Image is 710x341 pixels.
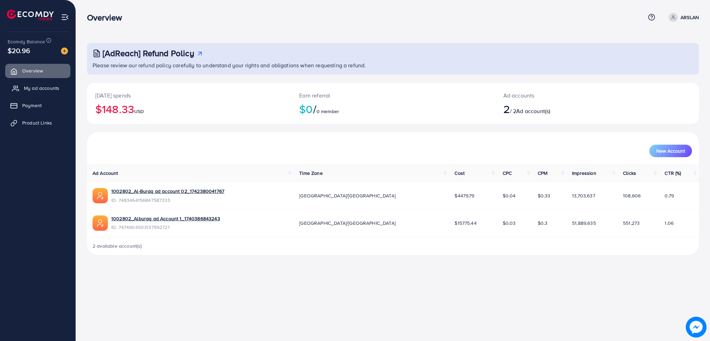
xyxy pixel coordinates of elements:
span: Product Links [22,119,52,126]
span: 1.06 [665,220,674,227]
p: Ad accounts [503,91,640,100]
p: Earn referral [299,91,486,100]
span: Ad account(s) [516,107,550,115]
a: My ad accounts [5,81,70,95]
img: logo [7,10,54,20]
img: image [686,317,707,338]
span: / [313,101,317,117]
a: 1002802_Al-Buraq ad account 02_1742380041767 [111,188,224,195]
p: Please review our refund policy carefully to understand your rights and obligations when requesti... [93,61,695,69]
span: CPM [538,170,547,177]
span: $4479.79 [454,192,474,199]
a: Overview [5,64,70,78]
p: [DATE] spends [95,91,283,100]
span: New Account [656,148,685,153]
span: Time Zone [299,170,322,177]
span: ID: 7474904503137992721 [111,224,220,231]
span: Payment [22,102,42,109]
p: ARSLAN [681,13,699,22]
span: 51,889,635 [572,220,596,227]
a: Product Links [5,116,70,130]
img: menu [61,13,69,21]
img: image [61,48,68,54]
img: ic-ads-acc.e4c84228.svg [93,188,108,203]
a: ARSLAN [666,13,699,22]
a: Payment [5,99,70,112]
span: $20.96 [8,45,30,56]
span: $0.03 [503,220,516,227]
h2: $0 [299,102,486,116]
span: 108,606 [623,192,641,199]
span: $0.04 [503,192,516,199]
span: 2 available account(s) [93,242,142,249]
h3: [AdReach] Refund Policy [103,48,194,58]
span: Impression [572,170,596,177]
button: New Account [649,145,692,157]
span: Ecomdy Balance [8,38,45,45]
span: 2 [503,101,510,117]
span: Clicks [623,170,636,177]
span: CTR (%) [665,170,681,177]
span: [GEOGRAPHIC_DATA]/[GEOGRAPHIC_DATA] [299,220,396,227]
img: ic-ads-acc.e4c84228.svg [93,215,108,231]
span: 0.79 [665,192,674,199]
span: $0.3 [538,220,548,227]
h2: / 2 [503,102,640,116]
span: $0.33 [538,192,551,199]
span: Ad Account [93,170,118,177]
h3: Overview [87,12,128,23]
span: $15775.44 [454,220,476,227]
span: My ad accounts [24,85,59,92]
span: 13,703,637 [572,192,595,199]
a: 1002802_Alburaq ad Account 1_1740386843243 [111,215,220,222]
span: [GEOGRAPHIC_DATA]/[GEOGRAPHIC_DATA] [299,192,396,199]
span: ID: 7483464156847587335 [111,197,224,204]
span: USD [134,108,144,115]
span: Overview [22,67,43,74]
h2: $148.33 [95,102,283,116]
span: CPC [503,170,512,177]
span: 551,273 [623,220,640,227]
span: Cost [454,170,465,177]
span: 0 member [317,108,339,115]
